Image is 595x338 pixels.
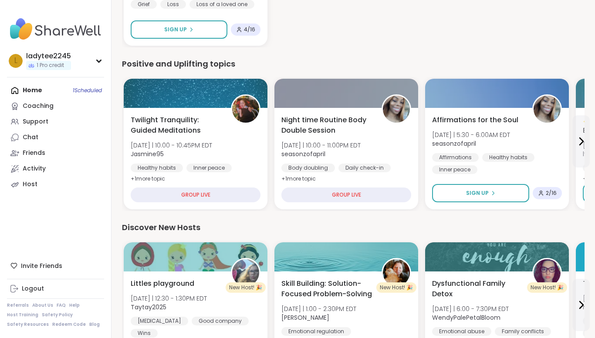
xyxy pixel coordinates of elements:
[432,115,518,125] span: Affirmations for the Soul
[232,96,259,123] img: Jasmine95
[131,329,158,338] div: Wins
[281,141,361,150] span: [DATE] | 10:00 - 11:00PM EDT
[281,327,351,336] div: Emotional regulation
[7,130,104,145] a: Chat
[52,321,86,328] a: Redeem Code
[546,190,557,197] span: 2 / 16
[244,26,255,33] span: 4 / 16
[432,165,477,174] div: Inner peace
[383,259,410,286] img: LuAnn
[534,96,561,123] img: seasonzofapril
[376,282,416,293] div: New Host! 🎉
[23,164,46,173] div: Activity
[432,184,529,202] button: Sign Up
[432,131,510,139] span: [DATE] | 5:30 - 6:00AM EDT
[7,98,104,114] a: Coaching
[432,305,509,313] span: [DATE] | 6:00 - 7:30PM EDT
[122,58,585,70] div: Positive and Uplifting topics
[122,221,585,234] div: Discover New Hosts
[281,187,411,202] div: GROUP LIVE
[281,278,372,299] span: Skill Building: Solution-Focused Problem-Solving
[432,313,500,322] b: WendyPalePetalBloom
[482,153,534,162] div: Healthy habits
[432,139,476,148] b: seasonzofapril
[131,317,188,325] div: [MEDICAL_DATA]
[23,180,37,189] div: Host
[37,62,64,69] span: 1 Pro credit
[534,259,561,286] img: WendyPalePetalBloom
[23,149,45,157] div: Friends
[131,294,207,303] span: [DATE] | 12:30 - 1:30PM EDT
[23,117,48,126] div: Support
[192,317,249,325] div: Good company
[32,302,53,308] a: About Us
[7,14,104,44] img: ShareWell Nav Logo
[131,303,166,311] b: Taytay2025
[7,321,49,328] a: Safety Resources
[7,281,104,297] a: Logout
[22,284,44,293] div: Logout
[7,177,104,192] a: Host
[383,96,410,123] img: seasonzofapril
[23,133,38,142] div: Chat
[495,327,551,336] div: Family conflicts
[131,187,260,202] div: GROUP LIVE
[7,302,29,308] a: Referrals
[226,282,266,293] div: New Host! 🎉
[131,150,164,158] b: Jasmine95
[466,189,489,197] span: Sign Up
[89,321,100,328] a: Blog
[338,164,391,172] div: Daily check-in
[7,145,104,161] a: Friends
[131,164,183,172] div: Healthy habits
[432,278,523,299] span: Dysfunctional Family Detox
[131,115,221,136] span: Twilight Tranquility: Guided Meditations
[131,141,212,150] span: [DATE] | 10:00 - 10:45PM EDT
[281,313,329,322] b: [PERSON_NAME]
[14,55,17,67] span: l
[7,258,104,274] div: Invite Friends
[69,302,80,308] a: Help
[131,278,194,289] span: Littles playground
[281,164,335,172] div: Body doubling
[527,282,567,293] div: New Host! 🎉
[57,302,66,308] a: FAQ
[131,20,227,39] button: Sign Up
[186,164,232,172] div: Inner peace
[281,305,356,313] span: [DATE] | 1:00 - 2:30PM EDT
[7,161,104,177] a: Activity
[164,26,187,33] span: Sign Up
[232,259,259,286] img: Taytay2025
[42,312,73,318] a: Safety Policy
[26,51,71,61] div: ladytee2245
[281,150,325,158] b: seasonzofapril
[432,327,491,336] div: Emotional abuse
[432,153,479,162] div: Affirmations
[281,115,372,136] span: Night time Routine Body Double Session
[7,114,104,130] a: Support
[23,102,54,110] div: Coaching
[7,312,38,318] a: Host Training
